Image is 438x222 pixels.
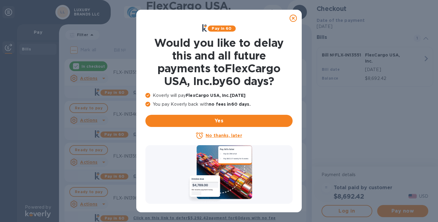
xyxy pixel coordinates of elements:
[145,115,293,127] button: Yes
[150,117,288,125] span: Yes
[209,102,250,107] b: no fees in 60 days .
[145,36,293,87] h1: Would you like to delay this and all future payments to FlexCargo USA, Inc. by 60 days ?
[206,133,242,138] u: No thanks, later
[186,93,245,98] b: FlexCargo USA, Inc. [DATE]
[145,92,293,99] p: Koverly will pay
[212,26,231,31] b: Pay in 60
[145,101,293,108] p: You pay Koverly back with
